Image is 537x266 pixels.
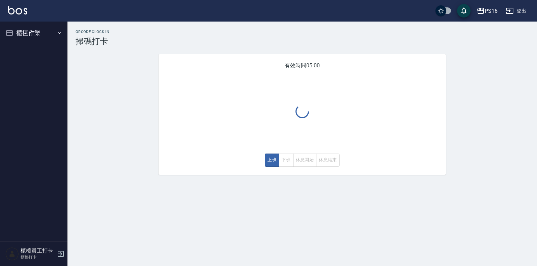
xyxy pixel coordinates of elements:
h2: QRcode Clock In [76,30,529,34]
button: 櫃檯作業 [3,24,65,42]
button: 登出 [503,5,529,17]
button: PS16 [474,4,500,18]
h3: 掃碼打卡 [76,37,529,46]
img: Logo [8,6,27,14]
button: save [457,4,471,18]
div: PS16 [485,7,498,15]
h5: 櫃檯員工打卡 [21,247,55,254]
img: Person [5,247,19,261]
div: 有效時間 05:00 [159,54,446,175]
p: 櫃檯打卡 [21,254,55,260]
